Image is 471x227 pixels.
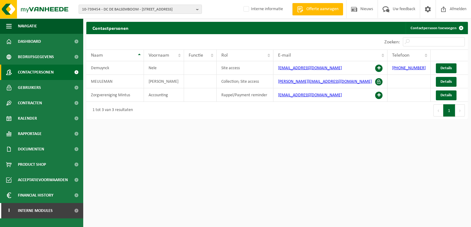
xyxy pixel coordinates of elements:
[440,80,452,84] span: Details
[18,188,53,203] span: Financial History
[18,203,53,218] span: Interne modules
[18,49,54,65] span: Bedrijfsgegevens
[18,18,37,34] span: Navigatie
[278,66,342,70] a: [EMAIL_ADDRESS][DOMAIN_NAME]
[144,75,184,88] td: [PERSON_NAME]
[18,126,42,141] span: Rapportage
[443,104,455,117] button: 1
[436,63,457,73] a: Details
[217,75,273,88] td: Collection; Site access
[242,5,283,14] label: Interne informatie
[91,53,103,58] span: Naam
[217,88,273,102] td: Rappel/Payment reminder
[278,93,342,98] a: [EMAIL_ADDRESS][DOMAIN_NAME]
[189,53,203,58] span: Functie
[144,88,184,102] td: Accounting
[149,53,169,58] span: Voornaam
[18,34,41,49] span: Dashboard
[305,6,340,12] span: Offerte aanvragen
[440,66,452,70] span: Details
[6,203,12,218] span: I
[86,22,135,34] h2: Contactpersonen
[436,90,457,100] a: Details
[82,5,194,14] span: 10-739454 - DC DE BALSEMBOOM - [STREET_ADDRESS]
[18,111,37,126] span: Kalender
[455,104,465,117] button: Next
[86,61,144,75] td: Demuynck
[79,5,202,14] button: 10-739454 - DC DE BALSEMBOOM - [STREET_ADDRESS]
[86,88,144,102] td: Zorgvereniging Mintus
[384,40,400,45] label: Zoeken:
[433,104,443,117] button: Previous
[392,66,426,70] a: [PHONE_NUMBER]
[392,53,409,58] span: Telefoon
[406,22,467,34] a: Contactpersoon toevoegen
[18,157,46,172] span: Product Shop
[278,53,291,58] span: E-mail
[86,75,144,88] td: MEULEMAN
[89,105,133,116] div: 1 tot 3 van 3 resultaten
[436,77,457,87] a: Details
[144,61,184,75] td: Nele
[292,3,343,15] a: Offerte aanvragen
[18,80,41,95] span: Gebruikers
[278,79,372,84] a: [PERSON_NAME][EMAIL_ADDRESS][DOMAIN_NAME]
[18,95,42,111] span: Contracten
[18,172,68,188] span: Acceptatievoorwaarden
[18,65,54,80] span: Contactpersonen
[440,93,452,97] span: Details
[221,53,228,58] span: Rol
[18,141,44,157] span: Documenten
[217,61,273,75] td: Site access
